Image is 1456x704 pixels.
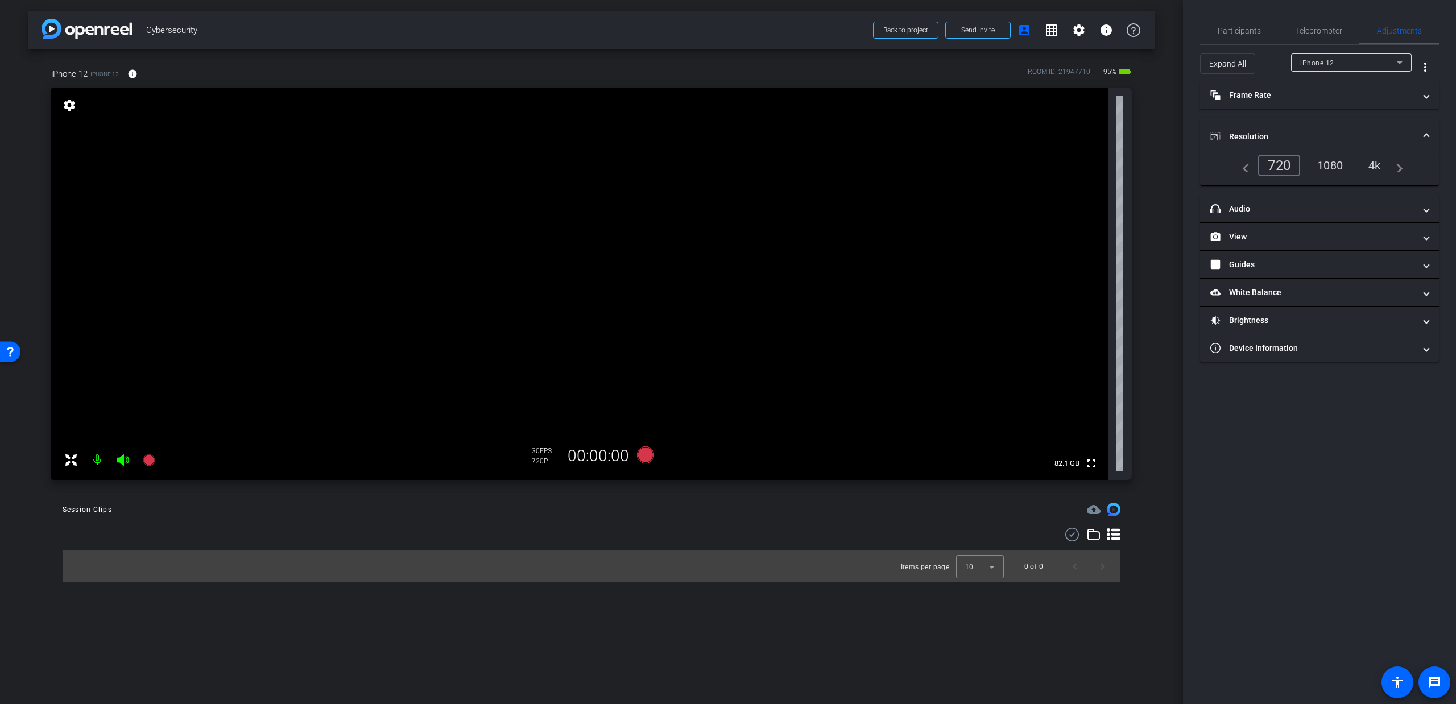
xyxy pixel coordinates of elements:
[1050,457,1083,470] span: 82.1 GB
[1200,195,1439,222] mat-expansion-panel-header: Audio
[1210,131,1415,143] mat-panel-title: Resolution
[1099,23,1113,37] mat-icon: info
[1258,155,1300,176] div: 720
[1210,231,1415,243] mat-panel-title: View
[901,561,952,573] div: Items per page:
[540,447,552,455] span: FPS
[1209,53,1246,74] span: Expand All
[1309,156,1351,175] div: 1080
[1296,27,1342,35] span: Teleprompter
[1085,457,1098,470] mat-icon: fullscreen
[1200,223,1439,250] mat-expansion-panel-header: View
[1300,59,1334,67] span: iPhone 12
[1418,60,1432,74] mat-icon: more_vert
[532,446,560,455] div: 30
[1072,23,1086,37] mat-icon: settings
[532,457,560,466] div: 720P
[1200,53,1255,74] button: Expand All
[63,504,112,515] div: Session Clips
[1200,251,1439,278] mat-expansion-panel-header: Guides
[1200,155,1439,185] div: Resolution
[1017,23,1031,37] mat-icon: account_box
[1200,118,1439,155] mat-expansion-panel-header: Resolution
[1236,159,1250,172] mat-icon: navigate_before
[1087,503,1101,516] mat-icon: cloud_upload
[1428,676,1441,689] mat-icon: message
[51,68,88,80] span: iPhone 12
[1200,334,1439,362] mat-expansion-panel-header: Device Information
[1218,27,1261,35] span: Participants
[1412,53,1439,81] button: More Options for Adjustments Panel
[1028,67,1090,83] div: ROOM ID: 21947710
[1210,314,1415,326] mat-panel-title: Brightness
[1087,503,1101,516] span: Destinations for your clips
[1107,503,1120,516] img: Session clips
[1210,342,1415,354] mat-panel-title: Device Information
[1210,89,1415,101] mat-panel-title: Frame Rate
[1210,287,1415,299] mat-panel-title: White Balance
[90,70,119,78] span: iPhone 12
[61,98,77,112] mat-icon: settings
[873,22,938,39] button: Back to project
[1045,23,1058,37] mat-icon: grid_on
[1102,63,1118,81] span: 95%
[1210,259,1415,271] mat-panel-title: Guides
[1089,553,1116,580] button: Next page
[1210,203,1415,215] mat-panel-title: Audio
[146,19,866,42] span: Cybersecurity
[42,19,132,39] img: app-logo
[1360,156,1389,175] div: 4k
[1377,27,1422,35] span: Adjustments
[1200,307,1439,334] mat-expansion-panel-header: Brightness
[945,22,1011,39] button: Send invite
[1200,279,1439,306] mat-expansion-panel-header: White Balance
[1391,676,1404,689] mat-icon: accessibility
[1200,81,1439,109] mat-expansion-panel-header: Frame Rate
[1024,561,1043,572] div: 0 of 0
[1061,553,1089,580] button: Previous page
[1118,65,1132,78] mat-icon: battery_std
[1389,159,1403,172] mat-icon: navigate_next
[961,26,995,35] span: Send invite
[883,26,928,34] span: Back to project
[560,446,636,466] div: 00:00:00
[127,69,138,79] mat-icon: info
